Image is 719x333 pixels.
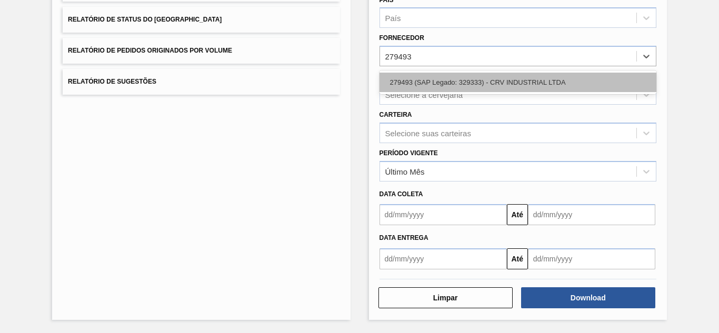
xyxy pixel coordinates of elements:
[380,149,438,157] label: Período Vigente
[507,204,528,225] button: Até
[68,47,232,54] span: Relatório de Pedidos Originados por Volume
[380,111,412,118] label: Carteira
[68,16,222,23] span: Relatório de Status do [GEOGRAPHIC_DATA]
[380,204,507,225] input: dd/mm/yyyy
[528,204,655,225] input: dd/mm/yyyy
[63,38,339,64] button: Relatório de Pedidos Originados por Volume
[380,190,423,198] span: Data coleta
[378,287,513,308] button: Limpar
[507,248,528,269] button: Até
[528,248,655,269] input: dd/mm/yyyy
[385,167,425,176] div: Último Mês
[380,73,656,92] div: 279493 (SAP Legado: 329333) - CRV INDUSTRIAL LTDA
[385,14,401,23] div: País
[385,128,471,137] div: Selecione suas carteiras
[380,248,507,269] input: dd/mm/yyyy
[68,78,156,85] span: Relatório de Sugestões
[385,90,463,99] div: Selecione a cervejaria
[380,234,428,241] span: Data Entrega
[63,69,339,95] button: Relatório de Sugestões
[521,287,655,308] button: Download
[380,34,424,42] label: Fornecedor
[63,7,339,33] button: Relatório de Status do [GEOGRAPHIC_DATA]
